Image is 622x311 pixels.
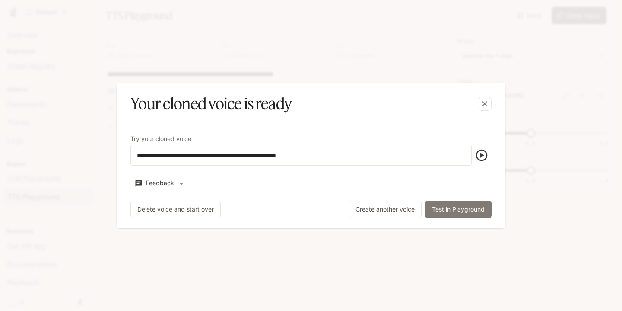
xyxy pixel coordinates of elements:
h5: Your cloned voice is ready [130,93,292,115]
p: Try your cloned voice [130,136,191,142]
button: Feedback [130,176,189,190]
button: Test in Playground [425,201,492,218]
button: Create another voice [349,201,422,218]
button: Delete voice and start over [130,201,221,218]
